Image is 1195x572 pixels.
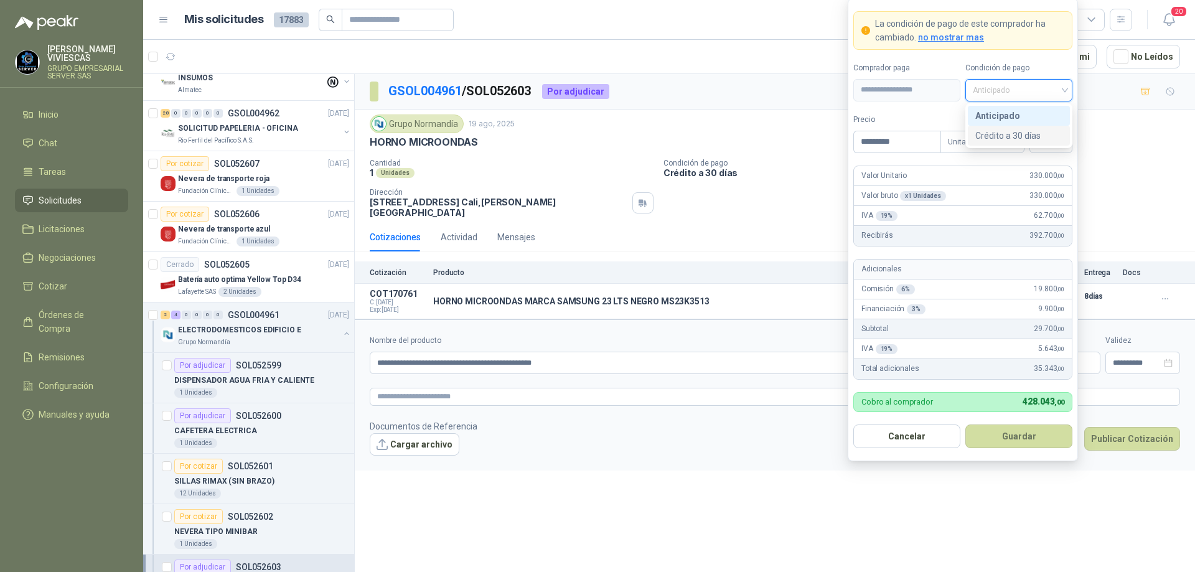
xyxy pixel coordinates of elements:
[1034,323,1064,335] span: 29.700
[15,303,128,340] a: Órdenes de Compra
[1084,268,1115,277] p: Entrega
[861,263,901,275] p: Adicionales
[328,259,349,271] p: [DATE]
[236,563,281,571] p: SOL052603
[663,167,1190,178] p: Crédito a 30 días
[1029,230,1064,241] span: 392.700
[1057,286,1064,293] span: ,00
[161,327,176,342] img: Company Logo
[178,72,213,84] p: INSUMOS
[39,194,82,207] span: Solicitudes
[178,237,234,246] p: Fundación Clínica Shaio
[39,350,85,364] span: Remisiones
[161,106,352,146] a: 28 0 0 0 0 0 GSOL004962[DATE] Company LogoSOLICITUD PAPELERIA - OFICINARio Fertil del Pacífico S....
[161,156,209,171] div: Por cotizar
[497,230,535,244] div: Mensajes
[1158,9,1180,31] button: 20
[861,190,946,202] p: Valor bruto
[370,299,426,306] span: C: [DATE]
[39,136,57,150] span: Chat
[143,454,354,504] a: Por cotizarSOL052601SILLAS RIMAX (SIN BRAZO)12 Unidades
[15,246,128,270] a: Negociaciones
[178,337,230,347] p: Grupo Normandía
[876,344,898,354] div: 19 %
[1057,326,1064,332] span: ,00
[968,126,1070,146] div: Crédito a 30 días
[370,167,373,178] p: 1
[161,311,170,319] div: 2
[861,323,889,335] p: Subtotal
[228,311,279,319] p: GSOL004961
[1105,335,1180,347] label: Validez
[39,108,59,121] span: Inicio
[274,12,309,27] span: 17883
[39,379,93,393] span: Configuración
[1038,343,1064,355] span: 5.643
[433,296,710,306] p: HORNO MICROONDAS MARCA SAMSUNG 23 LTS NEGRO MS23K3513
[178,85,202,95] p: Almatec
[161,257,199,272] div: Cerrado
[39,308,116,335] span: Órdenes de Compra
[236,411,281,420] p: SOL052600
[1034,363,1064,375] span: 35.343
[861,26,870,35] span: exclamation-circle
[965,424,1072,448] button: Guardar
[161,109,170,118] div: 28
[237,237,279,246] div: 1 Unidades
[441,230,477,244] div: Actividad
[370,197,627,218] p: [STREET_ADDRESS] Cali , [PERSON_NAME][GEOGRAPHIC_DATA]
[328,309,349,321] p: [DATE]
[370,433,459,456] button: Cargar archivo
[143,202,354,252] a: Por cotizarSOL052606[DATE] Company LogoNevera de transporte azulFundación Clínica Shaio1 Unidades
[178,324,301,336] p: ELECTRODOMESTICOS EDIFICIO E
[433,268,956,277] p: Producto
[15,345,128,369] a: Remisiones
[15,189,128,212] a: Solicitudes
[39,408,110,421] span: Manuales y ayuda
[228,512,273,521] p: SOL052602
[161,55,352,95] a: 0 0 5 0 0 0 GSOL004963[DATE] Company LogoINSUMOSAlmatec
[907,304,926,314] div: 3 %
[853,114,940,126] label: Precio
[228,462,273,471] p: SOL052601
[161,126,176,141] img: Company Logo
[1029,170,1064,182] span: 330.000
[1057,365,1064,372] span: ,00
[174,476,274,487] p: SILLAS RIMAX (SIN BRAZO)
[861,170,907,182] p: Valor Unitario
[174,358,231,373] div: Por adjudicar
[861,398,933,406] p: Cobro al comprador
[1057,306,1064,312] span: ,00
[1057,192,1064,199] span: ,00
[896,284,915,294] div: 6 %
[143,504,354,555] a: Por cotizarSOL052602NEVERA TIPO MINIBAR1 Unidades
[469,118,515,130] p: 19 ago, 2025
[900,191,946,201] div: x 1 Unidades
[237,186,279,196] div: 1 Unidades
[143,151,354,202] a: Por cotizarSOL052607[DATE] Company LogoNevera de transporte rojaFundación Clínica Shaio1 Unidades
[1084,427,1180,451] button: Publicar Cotización
[178,123,298,134] p: SOLICITUD PAPELERIA - OFICINA
[1084,289,1115,304] p: 8 días
[218,287,261,297] div: 2 Unidades
[328,108,349,120] p: [DATE]
[370,188,627,197] p: Dirección
[178,173,269,185] p: Nevera de transporte roja
[178,223,270,235] p: Nevera de transporte azul
[143,353,354,403] a: Por adjudicarSOL052599DISPENSADOR AGUA FRIA Y CALIENTE1 Unidades
[973,81,1065,100] span: Anticipado
[1038,303,1064,315] span: 9.900
[182,311,191,319] div: 0
[182,109,191,118] div: 0
[174,509,223,524] div: Por cotizar
[161,207,209,222] div: Por cotizar
[39,279,67,293] span: Cotizar
[192,109,202,118] div: 0
[15,274,128,298] a: Cotizar
[388,83,462,98] a: GSOL004961
[1107,45,1180,68] button: No Leídos
[1057,345,1064,352] span: ,00
[861,303,926,315] p: Financiación
[174,408,231,423] div: Por adjudicar
[47,65,128,80] p: GRUPO EMPRESARIAL SERVER SAS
